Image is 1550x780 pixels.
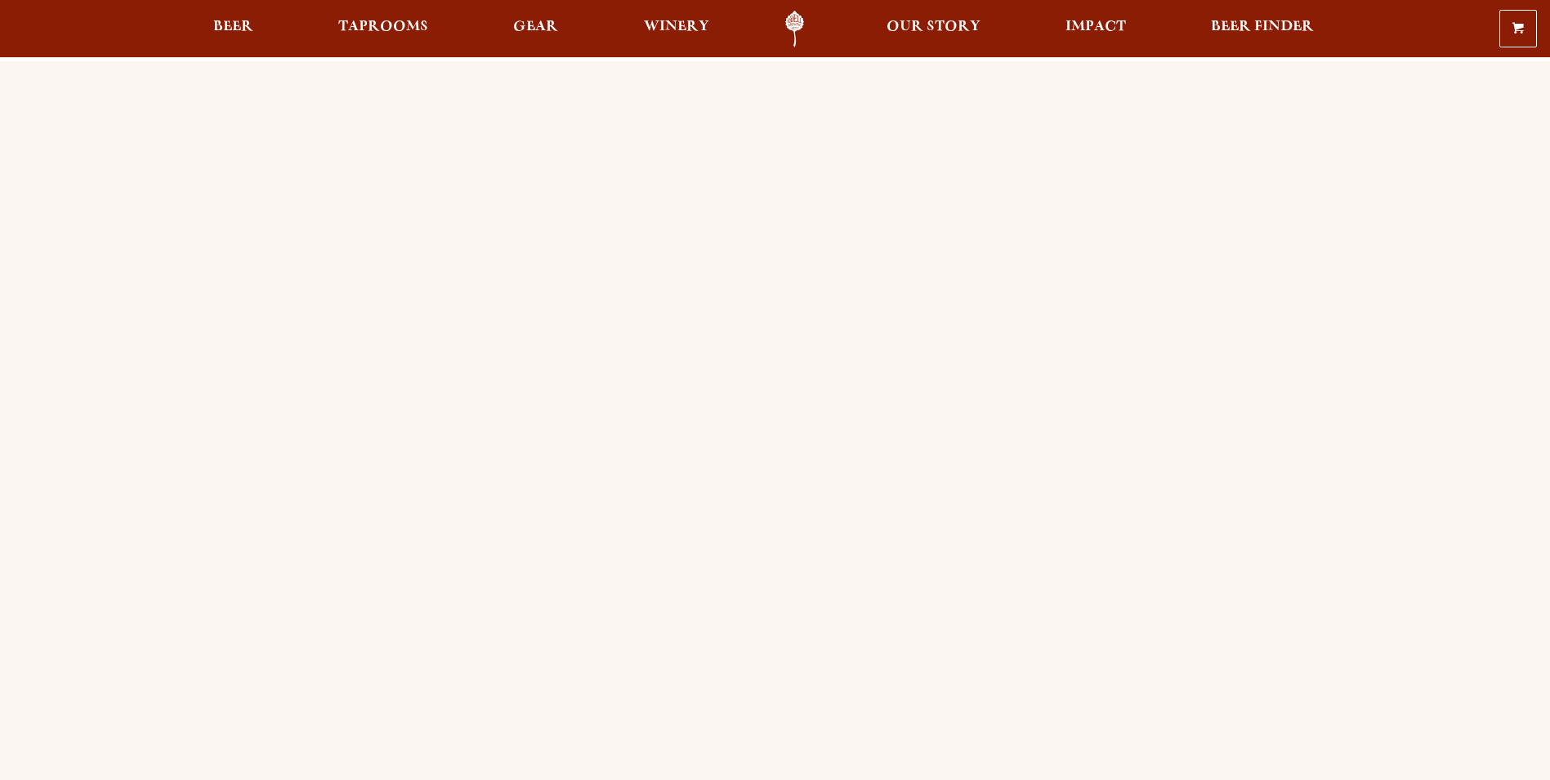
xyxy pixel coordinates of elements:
a: Winery [633,11,720,47]
span: Taprooms [338,20,428,34]
a: Gear [503,11,569,47]
a: Beer Finder [1200,11,1324,47]
span: Our Story [887,20,980,34]
span: Gear [513,20,558,34]
span: Impact [1065,20,1126,34]
span: Beer Finder [1211,20,1314,34]
a: Taprooms [328,11,439,47]
a: Beer [203,11,264,47]
span: Winery [644,20,709,34]
a: Our Story [876,11,991,47]
a: Impact [1055,11,1137,47]
span: Beer [213,20,253,34]
a: Odell Home [764,11,825,47]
